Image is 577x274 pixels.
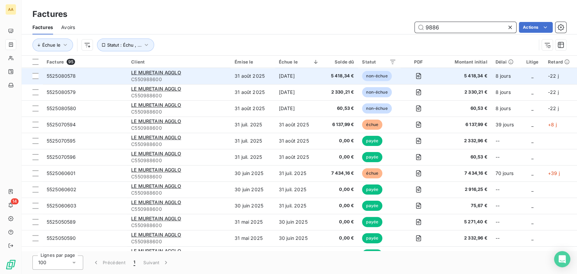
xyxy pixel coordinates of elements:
span: LE MURETAIN AGGLO [131,151,181,156]
span: C550988600 [131,206,226,213]
span: _ [531,154,533,160]
span: C550988600 [131,157,226,164]
span: C550988600 [131,76,226,83]
span: C550988600 [131,173,226,180]
span: 2 332,96 € [441,138,487,144]
td: 31 août 2025 [231,68,275,84]
div: Émise le [235,59,271,65]
td: 8 jours [491,84,521,100]
span: -22 j [548,105,559,111]
span: 5525080579 [47,89,76,95]
span: 5525070594 [47,122,76,127]
td: 31 juil. 2025 [275,198,323,214]
span: 5525080580 [47,105,76,111]
td: -- [491,198,521,214]
span: 2 916,25 € [441,186,487,193]
span: _ [531,105,533,111]
span: C550988600 [131,238,226,245]
span: 0,00 € [327,138,354,144]
span: Avoirs [61,24,75,31]
span: C550988600 [131,92,226,99]
span: _ [531,122,533,127]
div: Open Intercom Messenger [554,251,570,267]
td: 31 août 2025 [275,149,323,165]
span: 5 418,34 € [327,73,354,79]
input: Rechercher [415,22,516,33]
span: C550988600 [131,190,226,196]
span: LE MURETAIN AGGLO [131,134,181,140]
td: 39 jours [491,117,521,133]
span: Facture [47,59,64,65]
td: 30 juin 2025 [275,214,323,230]
td: [DATE] [275,68,323,84]
span: 7 434,16 € [327,170,354,177]
td: -- [491,133,521,149]
button: Actions [519,22,553,33]
img: Logo LeanPay [5,259,16,270]
span: LE MURETAIN AGGLO [131,70,181,75]
span: non-échue [362,71,391,81]
span: Factures [32,24,53,31]
span: Statut : Échu , ... [107,42,142,48]
span: non-échue [362,87,391,97]
span: _ [531,219,533,225]
span: payée [362,184,382,195]
button: Suivant [139,255,173,270]
td: 30 juin 2025 [275,230,323,246]
button: Précédent [89,255,129,270]
span: 2 330,21 € [327,89,354,96]
td: -- [491,214,521,230]
span: +8 j [548,122,557,127]
td: 30 juin 2025 [231,181,275,198]
span: LE MURETAIN AGGLO [131,167,181,173]
span: _ [531,203,533,208]
button: Statut : Échu , ... [97,39,154,51]
div: Statut [362,59,396,65]
div: PDF [404,59,433,65]
span: 60,53 € [441,105,487,112]
div: AA [5,4,16,15]
td: 30 juin 2025 [231,198,275,214]
td: 31 juil. 2025 [231,149,275,165]
span: 100 [38,259,46,266]
span: 7 434,16 € [441,170,487,177]
td: [DATE] [275,100,323,117]
span: 5525070595 [47,138,76,144]
span: -22 j [548,89,559,95]
span: 6 137,99 € [327,121,354,128]
td: 31 mai 2025 [231,230,275,246]
td: 31 août 2025 [231,100,275,117]
span: 5 271,40 € [441,219,487,225]
span: 60,53 € [327,105,354,112]
span: Échue le [42,42,61,48]
span: _ [531,235,533,241]
span: 5525060602 [47,186,77,192]
td: 31 juil. 2025 [275,165,323,181]
span: C550988600 [131,108,226,115]
span: _ [531,170,533,176]
span: 0,00 € [327,219,354,225]
span: LE MURETAIN AGGLO [131,86,181,92]
span: LE MURETAIN AGGLO [131,102,181,108]
span: payée [362,217,382,227]
span: +39 j [548,170,560,176]
span: _ [531,89,533,95]
td: 30 juin 2025 [275,246,323,263]
td: 31 mai 2025 [231,246,275,263]
span: LE MURETAIN AGGLO [131,199,181,205]
span: -22 j [548,73,559,79]
span: 5 418,34 € [441,73,487,79]
span: 75,67 € [441,202,487,209]
h3: Factures [32,8,67,20]
span: échue [362,120,382,130]
td: 31 juil. 2025 [275,181,323,198]
td: 8 jours [491,100,521,117]
span: _ [531,186,533,192]
div: Montant initial [441,59,487,65]
span: 5525070596 [47,154,76,160]
span: _ [531,73,533,79]
span: C550988600 [131,222,226,229]
span: C550988600 [131,141,226,148]
td: 31 août 2025 [231,84,275,100]
span: LE MURETAIN AGGLO [131,232,181,238]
